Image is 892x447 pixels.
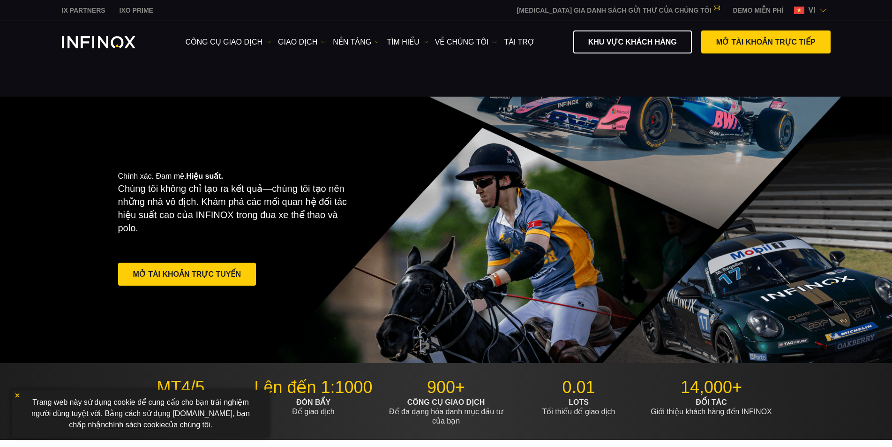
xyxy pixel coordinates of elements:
[105,421,165,429] a: chính sách cookie
[701,30,831,53] a: MỞ TÀI KHOẢN TRỰC TIẾP
[516,398,642,417] p: Tối thiểu để giao dịch
[278,37,326,48] a: GIAO DỊCH
[435,37,497,48] a: VỀ CHÚNG TÔI
[573,30,692,53] a: KHU VỰC KHÁCH HÀNG
[112,6,160,15] a: INFINOX
[510,7,726,14] a: [MEDICAL_DATA] GIA DANH SÁCH GỬI THƯ CỦA CHÚNG TÔI
[118,157,413,303] div: Chính xác. Đam mê.
[62,36,157,48] a: INFINOX Logo
[649,377,774,398] p: 14,000+
[118,377,244,398] p: MT4/5
[516,377,642,398] p: 0.01
[186,172,223,180] strong: Hiệu suất.
[333,37,380,48] a: NỀN TẢNG
[16,394,265,433] p: Trang web này sử dụng cookie để cung cấp cho bạn trải nghiệm người dùng tuyệt vời. Bằng cách sử d...
[569,398,589,406] strong: LOTS
[186,37,271,48] a: công cụ giao dịch
[383,377,509,398] p: 900+
[726,6,791,15] a: INFINOX MENU
[383,398,509,426] p: Để đa dạng hóa danh mục đầu tư của bạn
[118,263,256,286] a: Mở Tài khoản Trực tuyến
[804,5,819,16] span: vi
[696,398,727,406] strong: ĐỐI TÁC
[407,398,485,406] strong: CÔNG CỤ GIAO DỊCH
[55,6,112,15] a: INFINOX
[387,37,428,48] a: Tìm hiểu
[296,398,330,406] strong: ĐÒN BẨY
[118,182,354,235] p: Chúng tôi không chỉ tạo ra kết quả—chúng tôi tạo nên những nhà vô địch. Khám phá các mối quan hệ ...
[14,392,21,399] img: yellow close icon
[251,398,376,417] p: Để giao dịch
[649,398,774,417] p: Giới thiệu khách hàng đến INFINOX
[251,377,376,398] p: Lên đến 1:1000
[504,37,534,48] a: Tài trợ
